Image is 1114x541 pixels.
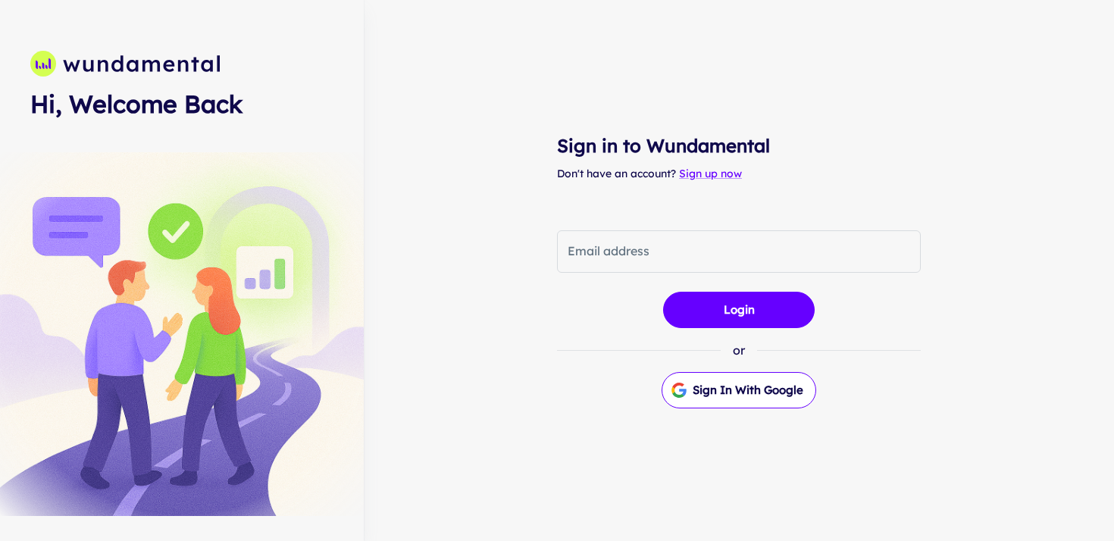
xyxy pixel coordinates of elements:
[557,132,921,159] h4: Sign in to Wundamental
[679,167,742,180] a: Sign up now
[733,341,745,359] p: or
[662,372,816,408] button: Sign in with Google
[663,292,815,328] button: Login
[557,165,921,182] p: Don't have an account?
